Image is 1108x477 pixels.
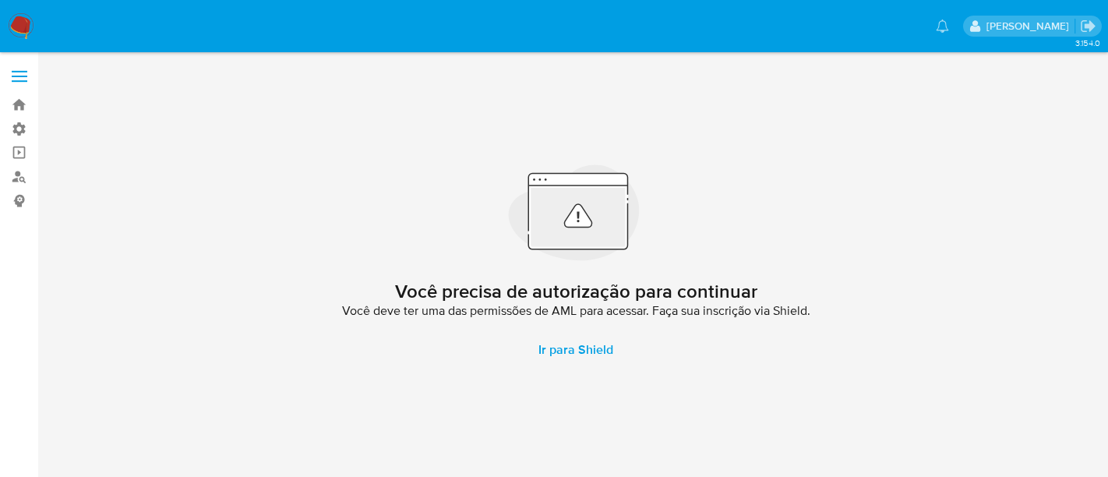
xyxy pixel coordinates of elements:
span: Ir para Shield [538,331,613,369]
p: fernanda.sandoval@mercadopago.com.br [986,19,1074,34]
a: Ir para Shield [520,331,632,369]
span: Você deve ter uma das permissões de AML para acessar. Faça sua inscrição via Shield. [342,303,810,319]
a: Sair [1080,18,1096,34]
a: Notificações [936,19,949,33]
h2: Você precisa de autorização para continuar [395,280,757,303]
